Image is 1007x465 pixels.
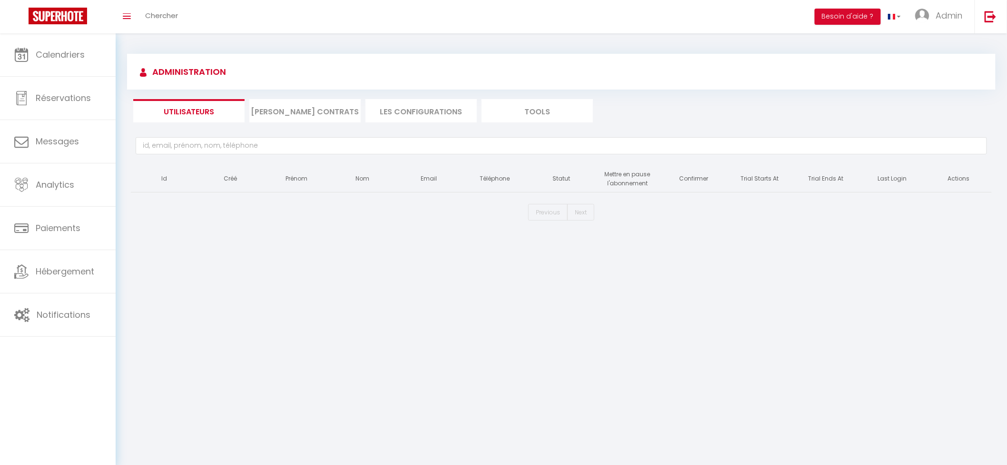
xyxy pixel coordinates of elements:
th: Last Login [859,166,926,192]
span: Messages [36,135,79,147]
span: Notifications [37,309,90,321]
img: logout [985,10,997,22]
li: [PERSON_NAME] contrats [249,99,361,122]
span: Analytics [36,179,74,191]
span: Calendriers [36,49,85,61]
th: Trial Ends At [793,166,859,192]
th: Téléphone [462,166,528,192]
li: Les configurations [365,99,477,122]
input: id, email, prénom, nom, téléphone [136,137,987,154]
th: Trial Starts At [727,166,793,192]
th: Actions [926,166,992,192]
nav: Page navigation example [528,199,594,224]
img: ... [915,9,929,23]
li: Utilisateurs [133,99,245,122]
th: Créé [197,166,263,192]
button: Besoin d'aide ? [815,9,881,25]
th: Confirmer [661,166,727,192]
span: Hébergement [36,265,94,277]
span: Paiements [36,222,80,234]
button: Ouvrir le widget de chat LiveChat [8,4,36,32]
li: Tools [482,99,593,122]
span: Réservations [36,92,91,104]
img: Super Booking [29,8,87,24]
span: Chercher [145,10,178,20]
h3: Administration [134,61,226,82]
th: Email [396,166,462,192]
span: Admin [936,10,963,21]
th: Id [131,166,197,192]
th: Nom [330,166,396,192]
th: Statut [528,166,594,192]
th: Mettre en pause l'abonnement [594,166,661,192]
th: Prénom [263,166,329,192]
